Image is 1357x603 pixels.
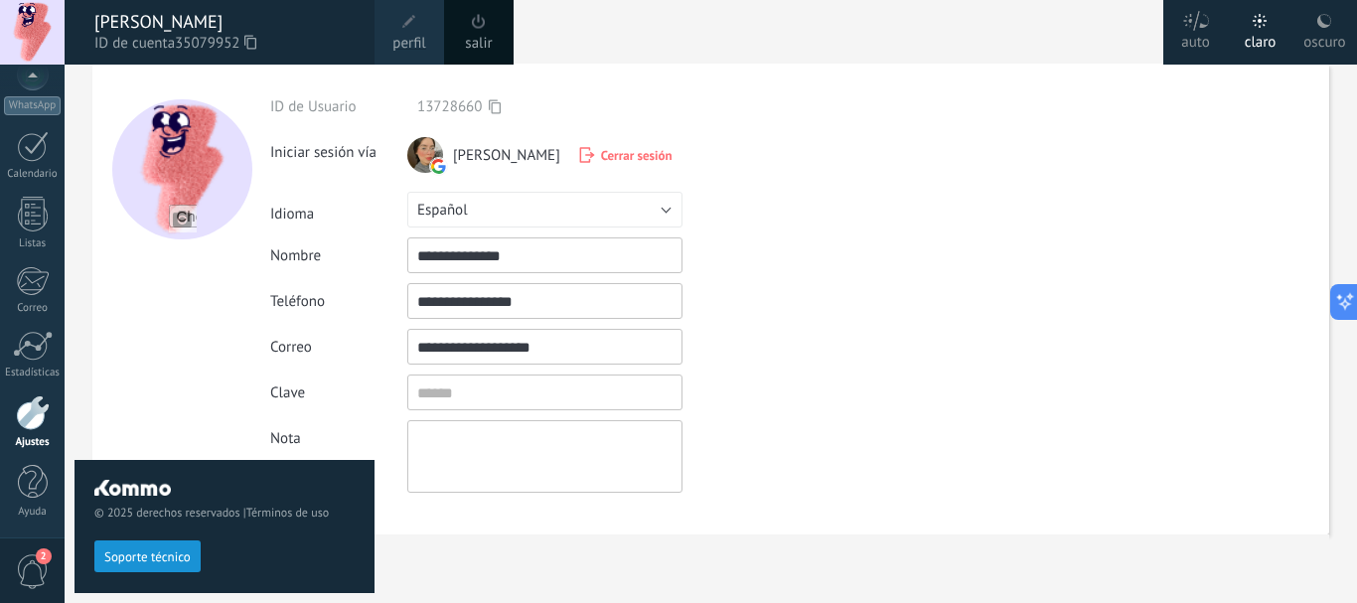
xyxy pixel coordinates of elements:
div: [PERSON_NAME] [94,11,355,33]
span: 35079952 [175,33,256,55]
button: Soporte técnico [94,540,201,572]
div: Ajustes [4,436,62,449]
div: claro [1245,13,1277,65]
div: Listas [4,237,62,250]
div: Estadísticas [4,367,62,379]
span: © 2025 derechos reservados | [94,506,355,521]
div: Correo [4,302,62,315]
a: Soporte técnico [94,548,201,563]
span: [PERSON_NAME] [453,146,560,165]
div: Ayuda [4,506,62,519]
span: Cerrar sesión [601,147,673,164]
div: WhatsApp [4,96,61,115]
div: oscuro [1303,13,1345,65]
span: 2 [36,548,52,564]
span: Soporte técnico [104,550,191,564]
span: ID de cuenta [94,33,355,55]
a: salir [465,33,492,55]
span: Español [417,201,468,220]
div: auto [1181,13,1210,65]
div: Calendario [4,168,62,181]
button: Español [407,192,682,227]
a: Términos de uso [246,506,329,521]
span: perfil [392,33,425,55]
span: 13728660 [417,97,482,116]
